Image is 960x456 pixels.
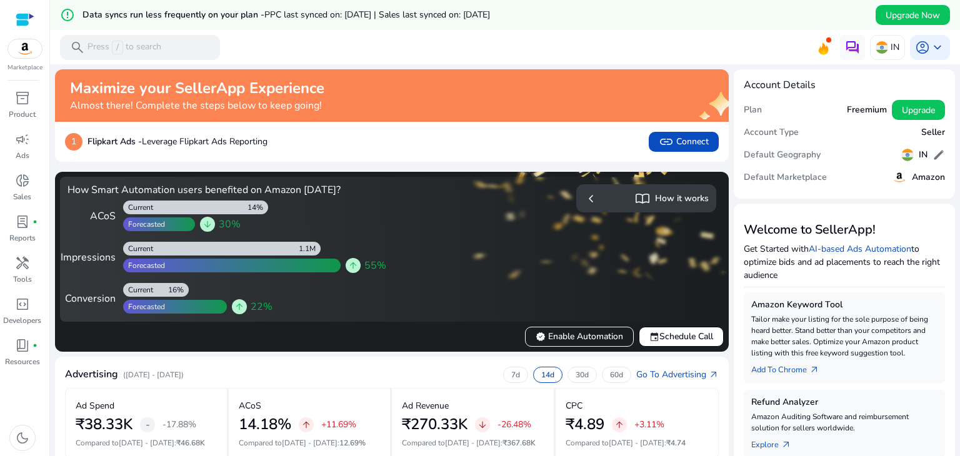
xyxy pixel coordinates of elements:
span: lab_profile [15,214,30,229]
mat-icon: error_outline [60,7,75,22]
h5: Data syncs run less frequently on your plan - [82,10,490,21]
span: Enable Automation [536,330,623,343]
p: Sales [13,191,31,202]
span: dark_mode [15,430,30,445]
p: IN [891,36,899,58]
p: Compared to : [239,437,381,449]
div: Current [123,202,153,212]
span: donut_small [15,173,30,188]
span: verified [536,332,546,342]
span: keyboard_arrow_down [930,40,945,55]
img: in.svg [876,41,888,54]
span: arrow_upward [614,420,624,430]
p: Product [9,109,36,120]
span: Connect [659,134,709,149]
div: Conversion [67,291,116,306]
h2: Maximize your SellerApp Experience [70,79,324,97]
span: ₹46.68K [176,438,205,448]
a: Go To Advertisingarrow_outward [636,368,719,381]
a: Add To Chrome [751,359,829,376]
h2: ₹4.89 [566,415,604,434]
p: Tools [13,274,32,285]
h5: Plan [744,105,762,116]
div: Current [123,244,153,254]
button: eventSchedule Call [639,327,724,347]
span: 12.69% [339,438,366,448]
h5: Amazon Keyword Tool [751,300,937,310]
span: search [70,40,85,55]
h5: Account Type [744,127,799,138]
p: 14d [541,370,554,380]
p: Marketplace [7,63,42,72]
span: chevron_left [584,191,599,206]
p: ([DATE] - [DATE]) [123,369,184,380]
span: arrow_outward [809,365,819,375]
p: +3.11% [634,420,664,429]
button: verifiedEnable Automation [525,327,634,347]
span: edit [932,149,945,161]
p: +11.69% [321,420,356,429]
h5: Seller [921,127,945,138]
span: Schedule Call [649,330,713,343]
span: arrow_upward [234,302,244,312]
div: Forecasted [123,219,165,229]
p: Reports [9,232,36,244]
p: Resources [5,356,40,367]
p: Press to search [87,41,161,54]
h5: IN [919,150,927,161]
p: Developers [3,315,41,326]
span: / [112,41,123,54]
a: Explorearrow_outward [751,434,801,451]
h3: Welcome to SellerApp! [744,222,945,237]
span: 22% [251,299,272,314]
a: AI-based Ads Automation [809,243,911,255]
h2: 14.18% [239,415,291,434]
p: 30d [576,370,589,380]
div: 1.1M [299,244,321,254]
h5: How it works [655,194,709,204]
p: CPC [566,399,582,412]
span: ₹367.68K [502,438,536,448]
h4: Account Details [744,79,816,91]
span: campaign [15,132,30,147]
h5: Refund Analyzer [751,397,937,408]
p: ACoS [239,399,261,412]
span: [DATE] - [DATE] [445,438,501,448]
b: Flipkart Ads - [87,136,142,147]
p: Ad Spend [76,399,114,412]
p: Tailor make your listing for the sole purpose of being heard better. Stand better than your compe... [751,314,937,359]
span: handyman [15,255,30,270]
span: 55% [364,258,386,273]
button: Upgrade Now [876,5,950,25]
div: Forecasted [123,302,165,312]
span: arrow_upward [301,420,311,430]
p: Compared to : [76,437,217,449]
p: Amazon Auditing Software and reimbursement solution for sellers worldwide. [751,411,937,434]
h2: ₹270.33K [402,415,467,434]
h4: Advertising [65,369,118,380]
h5: Default Marketplace [744,172,827,183]
span: ₹4.74 [666,438,686,448]
span: fiber_manual_record [32,343,37,348]
span: [DATE] - [DATE] [282,438,337,448]
h4: How Smart Automation users benefited on Amazon [DATE]? [67,184,387,196]
span: arrow_downward [477,420,487,430]
p: -17.88% [162,420,196,429]
span: event [649,332,659,342]
div: Current [123,285,153,295]
div: Forecasted [123,260,165,270]
p: Compared to : [402,437,544,449]
span: arrow_upward [348,260,358,270]
p: Ad Revenue [402,399,449,412]
div: 16% [168,285,189,295]
span: Upgrade Now [886,9,940,22]
span: PPC last synced on: [DATE] | Sales last synced on: [DATE] [264,9,490,21]
span: link [659,134,674,149]
span: code_blocks [15,297,30,312]
h2: ₹38.33K [76,415,132,434]
span: fiber_manual_record [32,219,37,224]
span: import_contacts [635,191,650,206]
h5: Amazon [912,172,945,183]
img: in.svg [901,149,914,161]
div: Impressions [67,250,116,265]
